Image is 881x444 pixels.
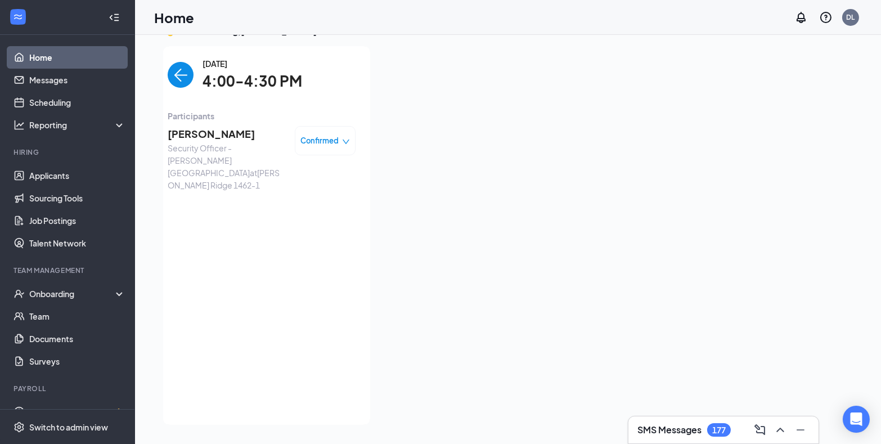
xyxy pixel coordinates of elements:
a: Job Postings [29,209,125,232]
a: Scheduling [29,91,125,114]
button: ComposeMessage [751,421,769,439]
button: ChevronUp [771,421,789,439]
div: Team Management [14,266,123,275]
svg: UserCheck [14,288,25,299]
span: 4:00-4:30 PM [203,70,302,93]
svg: Minimize [794,423,807,437]
span: [PERSON_NAME] [168,126,286,142]
span: Participants [168,110,356,122]
a: Team [29,305,125,328]
svg: Settings [14,421,25,433]
div: Open Intercom Messenger [843,406,870,433]
div: Switch to admin view [29,421,108,433]
button: Minimize [792,421,810,439]
svg: Notifications [794,11,808,24]
svg: ChevronUp [774,423,787,437]
a: Home [29,46,125,69]
svg: QuestionInfo [819,11,833,24]
svg: Collapse [109,12,120,23]
svg: WorkstreamLogo [12,11,24,23]
h3: SMS Messages [637,424,702,436]
a: Documents [29,328,125,350]
span: Security Officer - [PERSON_NAME][GEOGRAPHIC_DATA] at [PERSON_NAME] Ridge 1462-1 [168,142,286,191]
a: Sourcing Tools [29,187,125,209]
div: DL [847,12,855,22]
button: back-button [168,62,194,88]
div: 177 [712,425,726,435]
div: Onboarding [29,288,116,299]
div: Reporting [29,119,126,131]
a: PayrollCrown [29,401,125,423]
svg: ComposeMessage [753,423,767,437]
a: Talent Network [29,232,125,254]
div: Payroll [14,384,123,393]
a: Surveys [29,350,125,373]
div: Hiring [14,147,123,157]
span: [DATE] [203,57,302,70]
a: Messages [29,69,125,91]
svg: Analysis [14,119,25,131]
span: Confirmed [301,135,339,146]
span: down [342,138,350,146]
h1: Home [154,8,194,27]
a: Applicants [29,164,125,187]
